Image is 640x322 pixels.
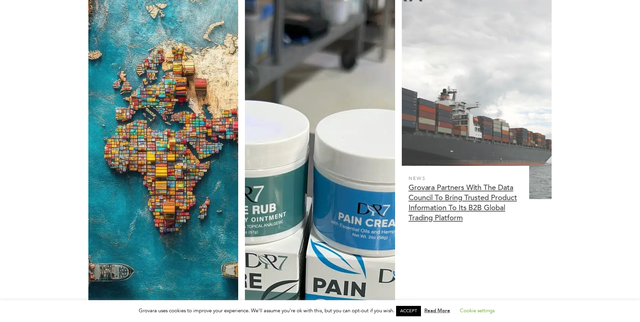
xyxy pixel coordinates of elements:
a: Grovara Partners With The Data Council To Bring Trusted Product Information To Its B2B Global Tra... [409,183,519,223]
a: Cookie settings [460,307,495,314]
span: Grovara uses cookies to improve your experience. We'll assume you're ok with this, but you can op... [139,307,501,314]
span: News [409,175,426,182]
a: Read More [424,307,450,314]
a: ACCEPT [396,306,421,316]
